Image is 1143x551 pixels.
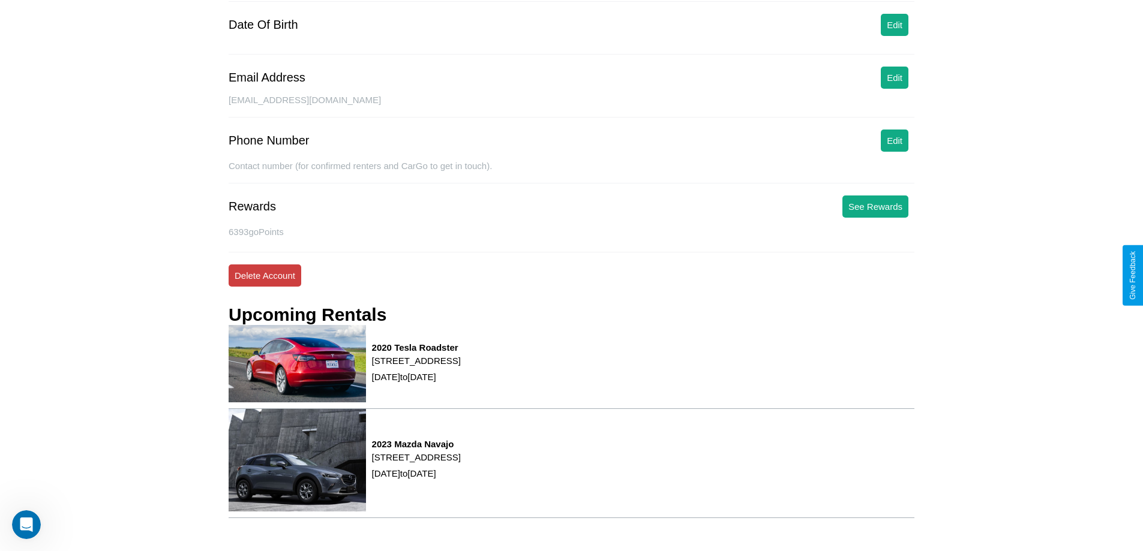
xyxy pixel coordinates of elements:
button: Delete Account [229,264,301,287]
img: rental [229,409,366,511]
div: [EMAIL_ADDRESS][DOMAIN_NAME] [229,95,914,118]
div: Rewards [229,200,276,213]
button: Edit [881,14,908,36]
p: [DATE] to [DATE] [372,465,461,481]
p: [STREET_ADDRESS] [372,449,461,465]
p: [STREET_ADDRESS] [372,353,461,369]
button: Edit [881,67,908,89]
button: See Rewards [842,195,908,218]
div: Give Feedback [1129,251,1137,300]
h3: 2023 Mazda Navajo [372,439,461,449]
div: Email Address [229,71,305,85]
button: Edit [881,130,908,152]
div: Date Of Birth [229,18,298,32]
div: Phone Number [229,134,310,147]
div: Contact number (for confirmed renters and CarGo to get in touch). [229,161,914,183]
p: 6393 goPoints [229,224,914,240]
img: rental [229,325,366,402]
p: [DATE] to [DATE] [372,369,461,385]
iframe: Intercom live chat [12,510,41,539]
h3: 2020 Tesla Roadster [372,342,461,353]
h3: Upcoming Rentals [229,305,386,325]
